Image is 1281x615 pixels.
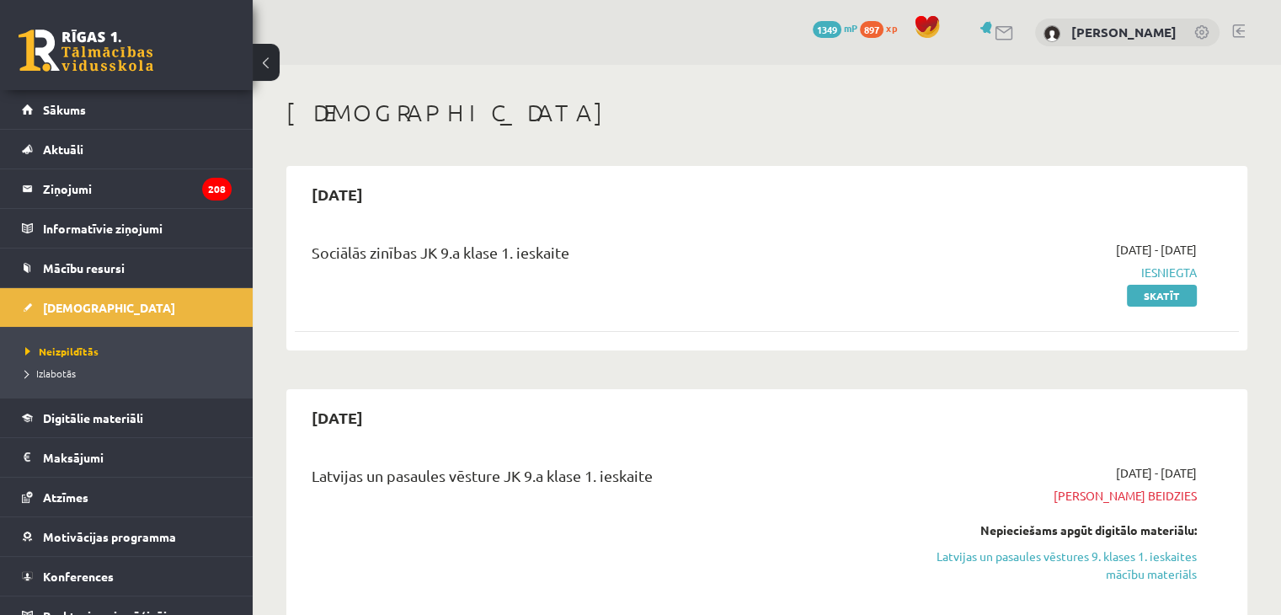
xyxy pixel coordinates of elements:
span: Aktuāli [43,142,83,157]
span: xp [886,21,897,35]
a: [PERSON_NAME] [1071,24,1177,40]
a: Ziņojumi208 [22,169,232,208]
a: Latvijas un pasaules vēstures 9. klases 1. ieskaites mācību materiāls [919,548,1197,583]
a: Neizpildītās [25,344,236,359]
a: Maksājumi [22,438,232,477]
h1: [DEMOGRAPHIC_DATA] [286,99,1247,127]
img: Artjoms Kuncevičs [1043,25,1060,42]
span: Mācību resursi [43,260,125,275]
span: Digitālie materiāli [43,410,143,425]
a: [DEMOGRAPHIC_DATA] [22,288,232,327]
span: mP [844,21,857,35]
span: [PERSON_NAME] beidzies [919,487,1197,505]
a: 1349 mP [813,21,857,35]
a: Mācību resursi [22,249,232,287]
span: Neizpildītās [25,345,99,358]
span: [DEMOGRAPHIC_DATA] [43,300,175,315]
h2: [DATE] [295,174,380,214]
span: Konferences [43,569,114,584]
div: Latvijas un pasaules vēsture JK 9.a klase 1. ieskaite [312,464,894,495]
span: Motivācijas programma [43,529,176,544]
h2: [DATE] [295,398,380,437]
span: 1349 [813,21,841,38]
span: [DATE] - [DATE] [1116,241,1197,259]
a: Sākums [22,90,232,129]
legend: Ziņojumi [43,169,232,208]
a: Izlabotās [25,366,236,381]
legend: Maksājumi [43,438,232,477]
span: Atzīmes [43,489,88,505]
span: [DATE] - [DATE] [1116,464,1197,482]
legend: Informatīvie ziņojumi [43,209,232,248]
a: Skatīt [1127,285,1197,307]
a: Motivācijas programma [22,517,232,556]
a: Aktuāli [22,130,232,168]
span: Izlabotās [25,366,76,380]
a: Konferences [22,557,232,596]
div: Sociālās zinības JK 9.a klase 1. ieskaite [312,241,894,272]
i: 208 [202,178,232,201]
span: 897 [860,21,883,38]
div: Nepieciešams apgūt digitālo materiālu: [919,521,1197,539]
a: Rīgas 1. Tālmācības vidusskola [19,29,153,72]
a: 897 xp [860,21,905,35]
a: Atzīmes [22,478,232,516]
span: Iesniegta [919,264,1197,281]
span: Sākums [43,102,86,117]
a: Digitālie materiāli [22,398,232,437]
a: Informatīvie ziņojumi [22,209,232,248]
